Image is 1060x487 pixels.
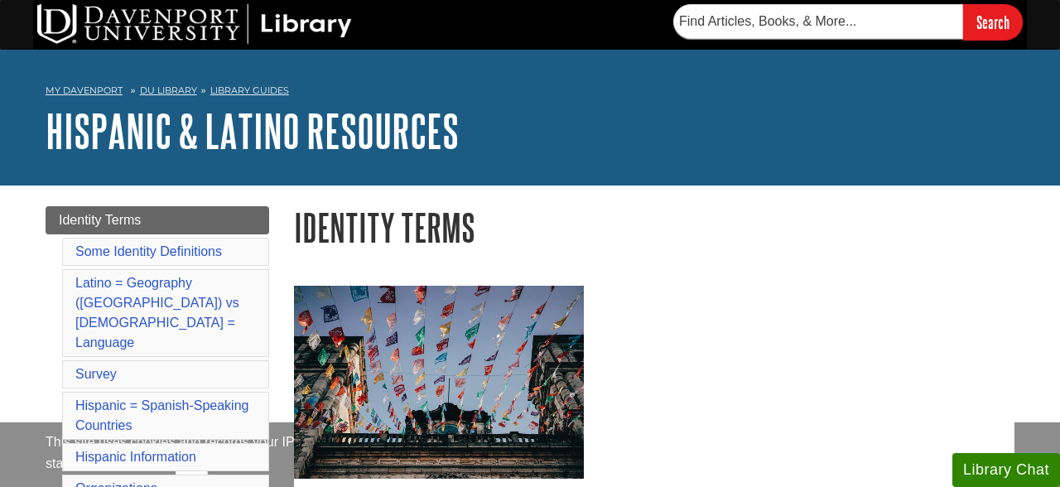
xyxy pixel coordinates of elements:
[963,4,1023,40] input: Search
[37,4,352,44] img: DU Library
[140,84,197,96] a: DU Library
[210,84,289,96] a: Library Guides
[75,398,248,432] a: Hispanic = Spanish-Speaking Countries
[46,105,459,157] a: Hispanic & Latino Resources
[75,450,196,464] a: Hispanic Information
[294,286,584,479] img: Dia de los Muertos Flags
[46,206,269,234] a: Identity Terms
[294,206,1014,248] h1: Identity Terms
[673,4,963,39] input: Find Articles, Books, & More...
[75,276,239,350] a: Latino = Geography ([GEOGRAPHIC_DATA]) vs [DEMOGRAPHIC_DATA] = Language
[46,80,1014,106] nav: breadcrumb
[75,244,222,258] a: Some Identity Definitions
[75,367,117,381] a: Survey
[952,453,1060,487] button: Library Chat
[59,213,141,227] span: Identity Terms
[673,4,1023,40] form: Searches DU Library's articles, books, and more
[46,84,123,98] a: My Davenport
